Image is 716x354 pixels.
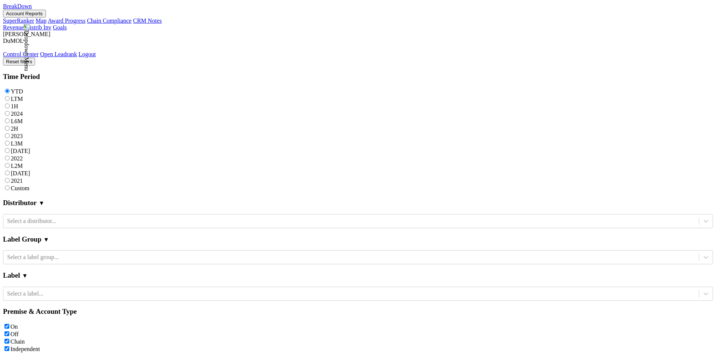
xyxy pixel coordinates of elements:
span: DuMOL [3,38,23,44]
h3: Label [3,271,20,280]
div: Dropdown Menu [3,51,713,58]
label: On [10,323,18,330]
label: [DATE] [11,148,30,154]
a: Logout [79,51,96,57]
label: [DATE] [11,170,30,176]
label: 2023 [11,133,23,139]
a: Open Leadrank [40,51,77,57]
button: Account Reports [3,10,46,17]
label: Custom [11,185,29,191]
h3: Distributor [3,199,37,207]
label: L2M [11,163,23,169]
label: 2024 [11,111,23,117]
label: LTM [11,96,23,102]
a: Distrib Inv [25,24,51,31]
span: ▼ [22,272,28,279]
span: ▼ [43,236,49,243]
a: Revenue [3,24,24,31]
label: 2022 [11,155,23,162]
label: Independent [10,346,40,352]
button: Reset filters [3,58,35,66]
label: Off [10,331,19,337]
a: Control Center [3,51,39,57]
a: Award Progress [48,17,85,24]
label: 2H [11,125,18,132]
h3: Label Group [3,235,41,243]
a: BreakDown [3,3,32,9]
a: SuperRanker [3,17,34,24]
a: Chain Compliance [87,17,132,24]
img: Dropdown Menu [23,24,30,71]
div: Account Reports [3,17,713,24]
a: Goals [53,24,67,31]
a: CRM Notes [133,17,162,24]
span: ▼ [38,200,44,207]
label: L3M [11,140,23,147]
label: Chain [10,338,25,345]
label: YTD [11,88,23,95]
label: 2021 [11,178,23,184]
h3: Time Period [3,73,713,81]
a: Map [36,17,47,24]
label: L6M [11,118,23,124]
label: 1H [11,103,18,109]
div: [PERSON_NAME] [3,31,713,38]
h3: Premise & Account Type [3,307,713,316]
